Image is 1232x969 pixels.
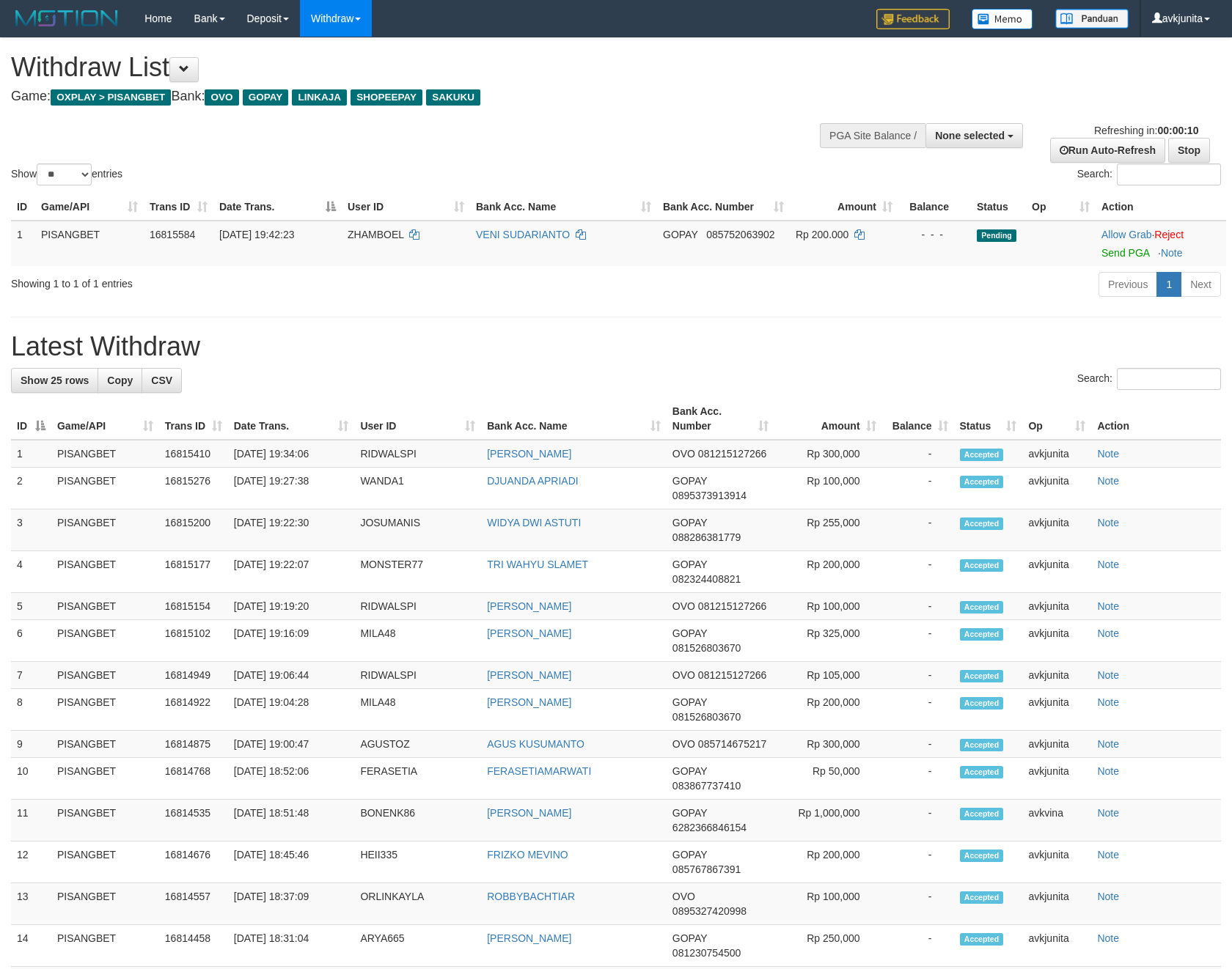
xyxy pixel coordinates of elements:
[51,468,159,509] td: PISANGBET
[954,398,1023,440] th: Status: activate to sort column ascending
[159,800,228,841] td: 16814535
[774,509,882,551] td: Rp 255,000
[487,448,571,460] a: [PERSON_NAME]
[159,468,228,509] td: 16815276
[672,531,741,543] span: Copy 088286381779 to clipboard
[904,227,965,242] div: - - -
[960,559,1004,572] span: Accepted
[960,517,1004,530] span: Accepted
[11,7,122,29] img: MOTION_logo.png
[228,468,355,509] td: [DATE] 19:27:38
[11,758,51,800] td: 10
[228,883,355,925] td: [DATE] 18:37:09
[1022,841,1091,883] td: avkjunita
[960,850,1004,862] span: Accepted
[213,194,342,221] th: Date Trans.: activate to sort column descending
[672,891,695,902] span: OVO
[1099,272,1157,297] a: Previous
[960,891,1004,904] span: Accepted
[354,758,481,800] td: FERASETIA
[672,947,741,959] span: Copy 081230754500 to clipboard
[11,731,51,758] td: 9
[972,9,1033,29] img: Button%20Memo.svg
[228,593,355,620] td: [DATE] 19:19:20
[159,883,228,925] td: 16814557
[774,883,882,925] td: Rp 100,000
[882,620,954,662] td: -
[1022,758,1091,800] td: avkjunita
[159,440,228,468] td: 16815410
[960,449,1004,461] span: Accepted
[51,89,171,106] span: OXPLAY > PISANGBET
[672,475,707,487] span: GOPAY
[228,398,355,440] th: Date Trans.: activate to sort column ascending
[657,194,790,221] th: Bank Acc. Number: activate to sort column ascending
[11,440,51,468] td: 1
[11,593,51,620] td: 5
[11,270,502,291] div: Showing 1 to 1 of 1 entries
[354,662,481,689] td: RIDWALSPI
[774,620,882,662] td: Rp 325,000
[348,229,404,240] span: ZHAMBOEL
[228,758,355,800] td: [DATE] 18:52:06
[354,800,481,841] td: BONENK86
[1097,932,1119,944] a: Note
[98,368,142,393] a: Copy
[1022,925,1091,967] td: avkjunita
[960,601,1004,614] span: Accepted
[672,711,741,723] span: Copy 081526803670 to clipboard
[51,509,159,551] td: PISANGBET
[476,229,570,240] a: VENI SUDARIANTO
[882,689,954,731] td: -
[487,932,571,944] a: [PERSON_NAME]
[774,551,882,593] td: Rp 200,000
[1157,125,1198,136] strong: 00:00:10
[354,593,481,620] td: RIDWALSPI
[144,194,213,221] th: Trans ID: activate to sort column ascending
[1026,194,1096,221] th: Op: activate to sort column ascending
[159,925,228,967] td: 16814458
[672,448,695,460] span: OVO
[882,551,954,593] td: -
[971,194,1026,221] th: Status
[11,332,1221,361] h1: Latest Withdraw
[228,509,355,551] td: [DATE] 19:22:30
[1097,627,1119,639] a: Note
[51,800,159,841] td: PISANGBET
[35,194,144,221] th: Game/API: activate to sort column ascending
[342,194,470,221] th: User ID: activate to sort column ascending
[774,758,882,800] td: Rp 50,000
[219,229,294,240] span: [DATE] 19:42:23
[1154,229,1184,240] a: Reject
[882,758,954,800] td: -
[1097,559,1119,570] a: Note
[11,620,51,662] td: 6
[1097,849,1119,861] a: Note
[142,368,182,393] a: CSV
[1117,163,1221,185] input: Search:
[228,841,355,883] td: [DATE] 18:45:46
[487,627,571,639] a: [PERSON_NAME]
[354,551,481,593] td: MONSTER77
[354,841,481,883] td: HEII335
[977,229,1016,242] span: Pending
[354,883,481,925] td: ORLINKAYLA
[774,468,882,509] td: Rp 100,000
[35,221,144,266] td: PISANGBET
[51,731,159,758] td: PISANGBET
[935,130,1005,141] span: None selected
[243,89,289,106] span: GOPAY
[882,468,954,509] td: -
[150,229,195,240] span: 16815584
[159,731,228,758] td: 16814875
[487,696,571,708] a: [PERSON_NAME]
[159,593,228,620] td: 16815154
[354,468,481,509] td: WANDA1
[698,669,766,681] span: Copy 081215127266 to clipboard
[11,551,51,593] td: 4
[663,229,697,240] span: GOPAY
[11,221,35,266] td: 1
[159,551,228,593] td: 16815177
[1077,163,1221,185] label: Search:
[960,670,1004,682] span: Accepted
